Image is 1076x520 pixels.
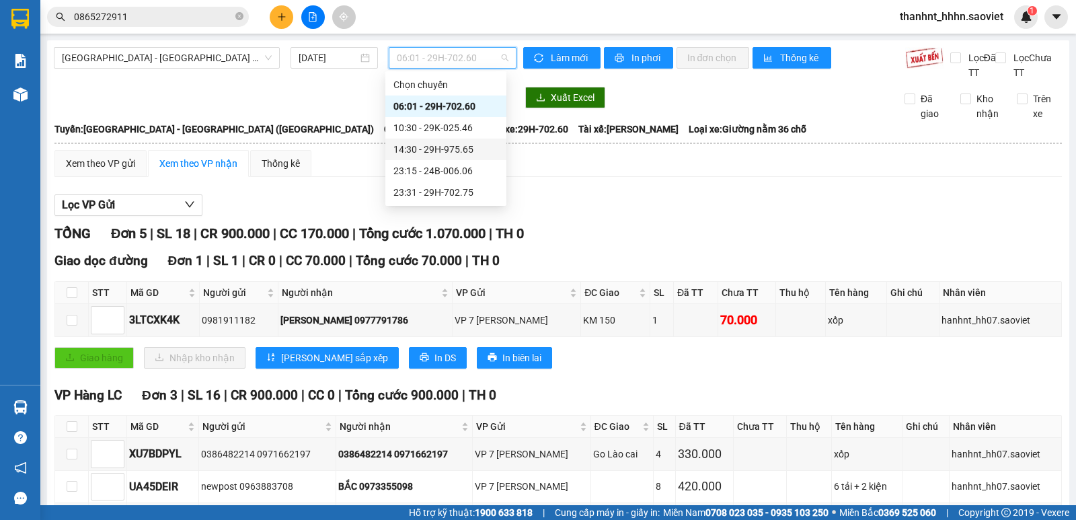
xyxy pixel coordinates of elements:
[1001,508,1011,517] span: copyright
[674,282,718,304] th: Đã TT
[277,12,286,22] span: plus
[13,400,28,414] img: warehouse-icon
[941,313,1059,328] div: hanhnt_hh07.saoviet
[127,304,200,336] td: 3LTCXK4K
[409,505,533,520] span: Hỗ trợ kỹ thuật:
[887,282,939,304] th: Ghi chú
[144,347,245,369] button: downloadNhập kho nhận
[206,253,210,268] span: |
[89,416,127,438] th: STT
[656,447,672,461] div: 4
[338,387,342,403] span: |
[551,50,590,65] span: Làm mới
[71,78,325,163] h2: VP Nhận: VP Hàng LC
[385,74,506,96] div: Chọn chuyến
[676,416,734,438] th: Đã TT
[200,225,270,242] span: CR 900.000
[753,47,831,69] button: bar-chartThống kê
[279,253,282,268] span: |
[488,352,497,363] span: printer
[420,352,429,363] span: printer
[502,350,541,365] span: In biên lai
[349,253,352,268] span: |
[465,253,469,268] span: |
[142,387,178,403] span: Đơn 3
[266,352,276,363] span: sort-ascending
[787,416,832,438] th: Thu hộ
[111,225,147,242] span: Đơn 5
[456,285,567,300] span: VP Gửi
[689,122,806,137] span: Loại xe: Giường nằm 36 chỗ
[652,313,671,328] div: 1
[201,447,334,461] div: 0386482214 0971662197
[476,419,576,434] span: VP Gửi
[720,311,774,330] div: 70.000
[1028,91,1063,121] span: Trên xe
[384,122,482,137] span: Chuyến: (06:01 [DATE])
[56,12,65,22] span: search
[902,416,950,438] th: Ghi chú
[129,445,196,462] div: XU7BDPYL
[340,419,459,434] span: Người nhận
[235,11,243,24] span: close-circle
[889,8,1014,25] span: thanhnt_hhhn.saoviet
[14,492,27,505] span: message
[492,122,568,137] span: Số xe: 29H-702.60
[678,477,731,496] div: 420.000
[718,282,777,304] th: Chưa TT
[604,47,673,69] button: printerIn phơi
[129,311,197,328] div: 3LTCXK4K
[397,48,508,68] span: 06:01 - 29H-702.60
[81,32,164,54] b: Sao Việt
[202,419,322,434] span: Người gửi
[734,416,787,438] th: Chưa TT
[677,47,750,69] button: In đơn chọn
[473,438,590,470] td: VP 7 Phạm Văn Đồng
[338,447,471,461] div: 0386482214 0971662197
[915,91,950,121] span: Đã giao
[393,77,498,92] div: Chọn chuyến
[62,48,272,68] span: Hà Nội - Lào Cai - Sapa (Giường)
[242,253,245,268] span: |
[231,387,298,403] span: CR 900.000
[583,313,647,328] div: KM 150
[256,347,399,369] button: sort-ascending[PERSON_NAME] sắp xếp
[409,347,467,369] button: printerIn DS
[308,387,335,403] span: CC 0
[359,225,486,242] span: Tổng cước 1.070.000
[525,87,605,108] button: downloadXuất Excel
[839,505,936,520] span: Miền Bắc
[213,253,239,268] span: SL 1
[184,199,195,210] span: down
[393,142,498,157] div: 14:30 - 29H-975.65
[834,447,899,461] div: xốp
[301,5,325,29] button: file-add
[180,11,325,33] b: [DOMAIN_NAME]
[462,387,465,403] span: |
[453,304,581,336] td: VP 7 Phạm Văn Đồng
[663,505,829,520] span: Miền Nam
[939,282,1062,304] th: Nhân viên
[273,225,276,242] span: |
[678,445,731,463] div: 330.000
[1008,50,1063,80] span: Lọc Chưa TT
[338,479,471,494] div: BẮC 0973355098
[1044,5,1068,29] button: caret-down
[14,431,27,444] span: question-circle
[66,156,135,171] div: Xem theo VP gửi
[127,471,199,503] td: UA45DEIR
[469,387,496,403] span: TH 0
[282,285,438,300] span: Người nhận
[356,253,462,268] span: Tổng cước 70.000
[654,416,675,438] th: SL
[828,313,885,328] div: xốp
[130,419,185,434] span: Mã GD
[475,507,533,518] strong: 1900 633 818
[54,124,374,135] b: Tuyến: [GEOGRAPHIC_DATA] - [GEOGRAPHIC_DATA] ([GEOGRAPHIC_DATA])
[455,313,578,328] div: VP 7 [PERSON_NAME]
[62,196,115,213] span: Lọc VP Gửi
[339,12,348,22] span: aim
[832,416,902,438] th: Tên hàng
[489,225,492,242] span: |
[905,47,944,69] img: 9k=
